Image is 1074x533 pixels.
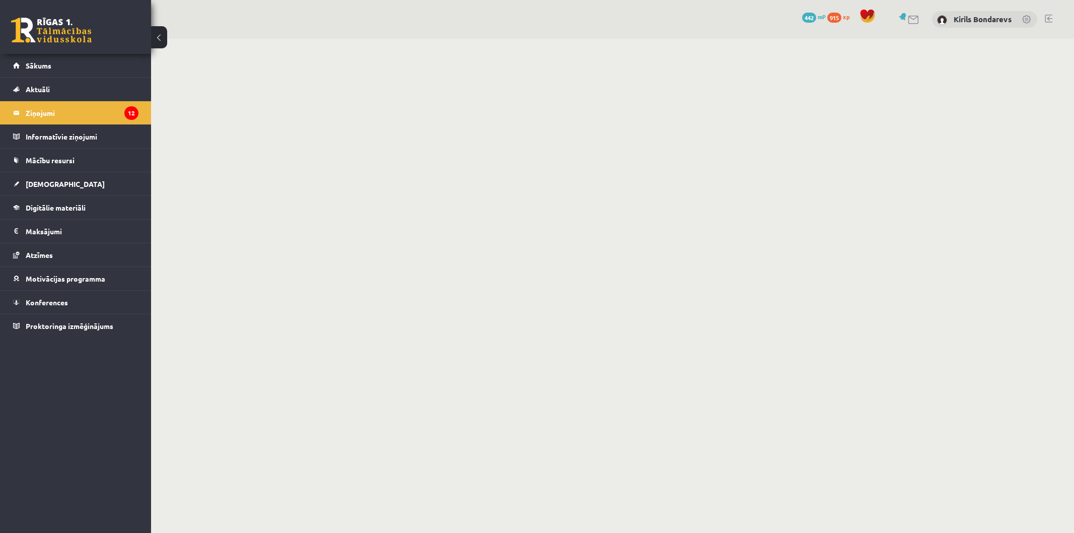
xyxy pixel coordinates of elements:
a: Ziņojumi12 [13,101,138,124]
a: Motivācijas programma [13,267,138,290]
a: Aktuāli [13,78,138,101]
span: mP [818,13,826,21]
legend: Maksājumi [26,220,138,243]
span: Konferences [26,298,68,307]
span: Digitālie materiāli [26,203,86,212]
img: Kirils Bondarevs [937,15,947,25]
a: Sākums [13,54,138,77]
span: Motivācijas programma [26,274,105,283]
span: Proktoringa izmēģinājums [26,321,113,330]
a: 915 xp [827,13,854,21]
a: Konferences [13,291,138,314]
span: Sākums [26,61,51,70]
i: 12 [124,106,138,120]
a: Mācību resursi [13,149,138,172]
a: Digitālie materiāli [13,196,138,219]
a: Rīgas 1. Tālmācības vidusskola [11,18,92,43]
a: [DEMOGRAPHIC_DATA] [13,172,138,195]
span: 915 [827,13,841,23]
span: Mācību resursi [26,156,75,165]
a: Proktoringa izmēģinājums [13,314,138,338]
a: Atzīmes [13,243,138,266]
a: 442 mP [802,13,826,21]
a: Informatīvie ziņojumi [13,125,138,148]
span: Aktuāli [26,85,50,94]
legend: Ziņojumi [26,101,138,124]
a: Maksājumi [13,220,138,243]
legend: Informatīvie ziņojumi [26,125,138,148]
span: xp [843,13,849,21]
span: 442 [802,13,816,23]
span: [DEMOGRAPHIC_DATA] [26,179,105,188]
a: Kirils Bondarevs [954,14,1012,24]
span: Atzīmes [26,250,53,259]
